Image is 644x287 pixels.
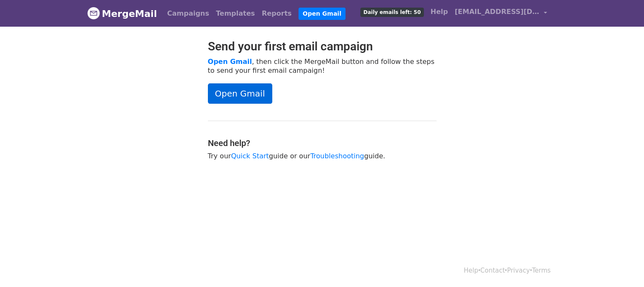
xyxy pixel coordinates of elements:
[427,3,451,20] a: Help
[451,3,550,23] a: [EMAIL_ADDRESS][DOMAIN_NAME]
[310,152,364,160] a: Troubleshooting
[213,5,258,22] a: Templates
[208,83,272,104] a: Open Gmail
[507,267,530,274] a: Privacy
[464,267,478,274] a: Help
[602,246,644,287] iframe: Chat Widget
[480,267,505,274] a: Contact
[357,3,427,20] a: Daily emails left: 50
[208,39,437,54] h2: Send your first email campaign
[360,8,423,17] span: Daily emails left: 50
[87,5,157,22] a: MergeMail
[208,57,437,75] p: , then click the MergeMail button and follow the steps to send your first email campaign!
[299,8,345,20] a: Open Gmail
[208,58,252,66] a: Open Gmail
[164,5,213,22] a: Campaigns
[231,152,269,160] a: Quick Start
[258,5,295,22] a: Reports
[208,138,437,148] h4: Need help?
[455,7,539,17] span: [EMAIL_ADDRESS][DOMAIN_NAME]
[208,152,437,160] p: Try our guide or our guide.
[532,267,550,274] a: Terms
[87,7,100,19] img: MergeMail logo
